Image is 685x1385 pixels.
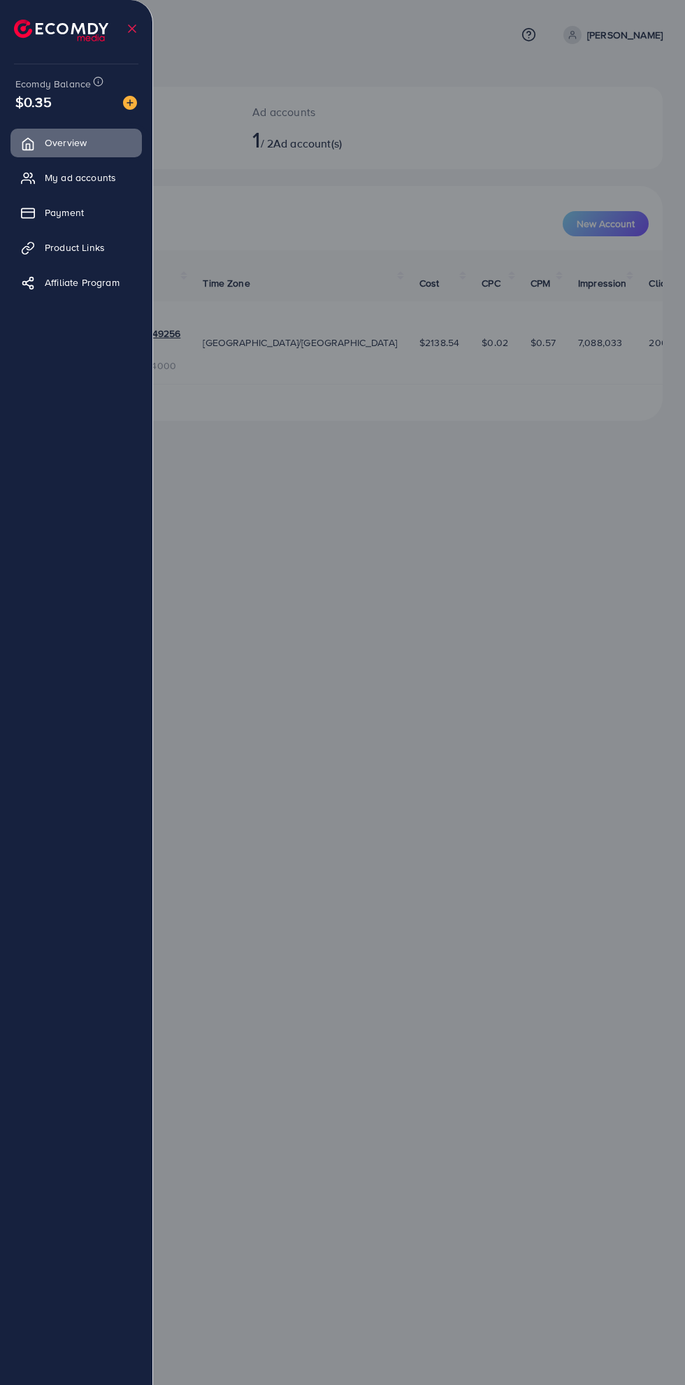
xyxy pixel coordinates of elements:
a: Overview [10,129,142,157]
span: Affiliate Program [45,275,120,289]
img: image [123,96,137,110]
iframe: Chat [626,1322,675,1375]
span: My ad accounts [45,171,116,185]
img: logo [14,20,108,41]
span: Product Links [45,241,105,254]
a: Affiliate Program [10,268,142,296]
span: $0.35 [15,92,52,112]
a: Product Links [10,234,142,261]
a: Payment [10,199,142,227]
span: Payment [45,206,84,220]
span: Ecomdy Balance [15,77,91,91]
a: My ad accounts [10,164,142,192]
span: Overview [45,136,87,150]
